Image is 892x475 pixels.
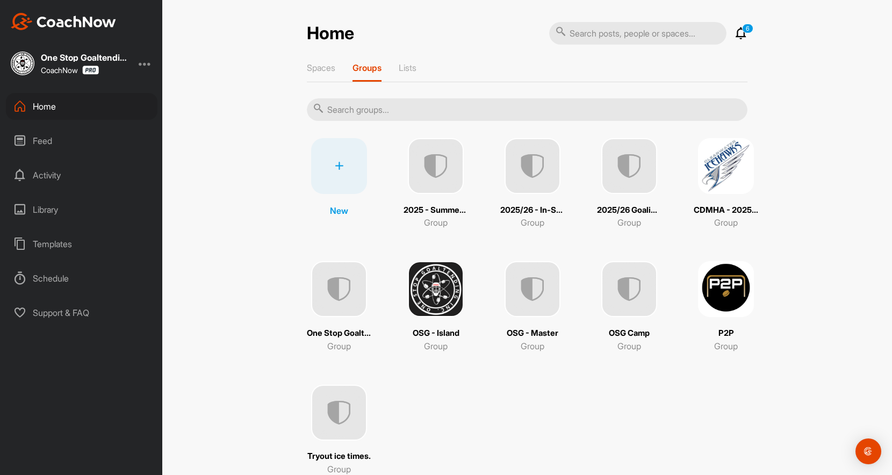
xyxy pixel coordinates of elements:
p: Tryout ice times. [307,450,371,463]
p: Group [714,340,738,352]
img: CoachNow [11,13,116,30]
img: uAAAAAElFTkSuQmCC [408,138,464,194]
p: OSG - Master [507,327,558,340]
img: uAAAAAElFTkSuQmCC [311,385,367,441]
p: Group [327,340,351,352]
p: One Stop Goaltending [307,327,371,340]
div: Library [6,196,157,223]
img: CoachNow Pro [82,66,99,75]
div: One Stop Goaltending [41,53,127,62]
p: 2025/26 - In-Season Coaching [500,204,565,217]
p: P2P [718,327,734,340]
div: Templates [6,231,157,257]
p: Lists [399,62,416,73]
h2: Home [307,23,354,44]
div: Schedule [6,265,157,292]
img: uAAAAAElFTkSuQmCC [601,138,657,194]
img: square_dd63dcaa2fae36c4e25aaf403537de18.jpg [11,52,34,75]
img: square_3b2d34e9a3bab6f016fad23e10be5ffd.png [698,261,754,317]
input: Search posts, people or spaces... [549,22,726,45]
p: New [330,204,348,217]
p: Spaces [307,62,335,73]
p: OSG - Island [413,327,459,340]
p: Group [521,216,544,229]
img: square_441d3a9f795fc12861356618b6979f0c.png [698,138,754,194]
p: Group [424,340,448,352]
p: Group [714,216,738,229]
p: Group [617,340,641,352]
div: Feed [6,127,157,154]
p: Group [617,216,641,229]
img: square_f0fe7fbd0178231d7dd953ed42a407ab.png [408,261,464,317]
img: uAAAAAElFTkSuQmCC [601,261,657,317]
input: Search groups... [307,98,747,121]
div: Support & FAQ [6,299,157,326]
p: 6 [742,24,753,33]
img: uAAAAAElFTkSuQmCC [505,138,560,194]
div: CoachNow [41,66,99,75]
p: CDMHA - 2025/26 Goalie Development [694,204,758,217]
img: uAAAAAElFTkSuQmCC [505,261,560,317]
img: uAAAAAElFTkSuQmCC [311,261,367,317]
div: Activity [6,162,157,189]
p: 2025 - Summer Clinic [404,204,468,217]
p: 2025/26 Goalie Development Group [597,204,661,217]
div: Open Intercom Messenger [855,438,881,464]
p: Group [521,340,544,352]
div: Home [6,93,157,120]
p: Groups [353,62,382,73]
p: OSG Camp [609,327,650,340]
p: Group [424,216,448,229]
